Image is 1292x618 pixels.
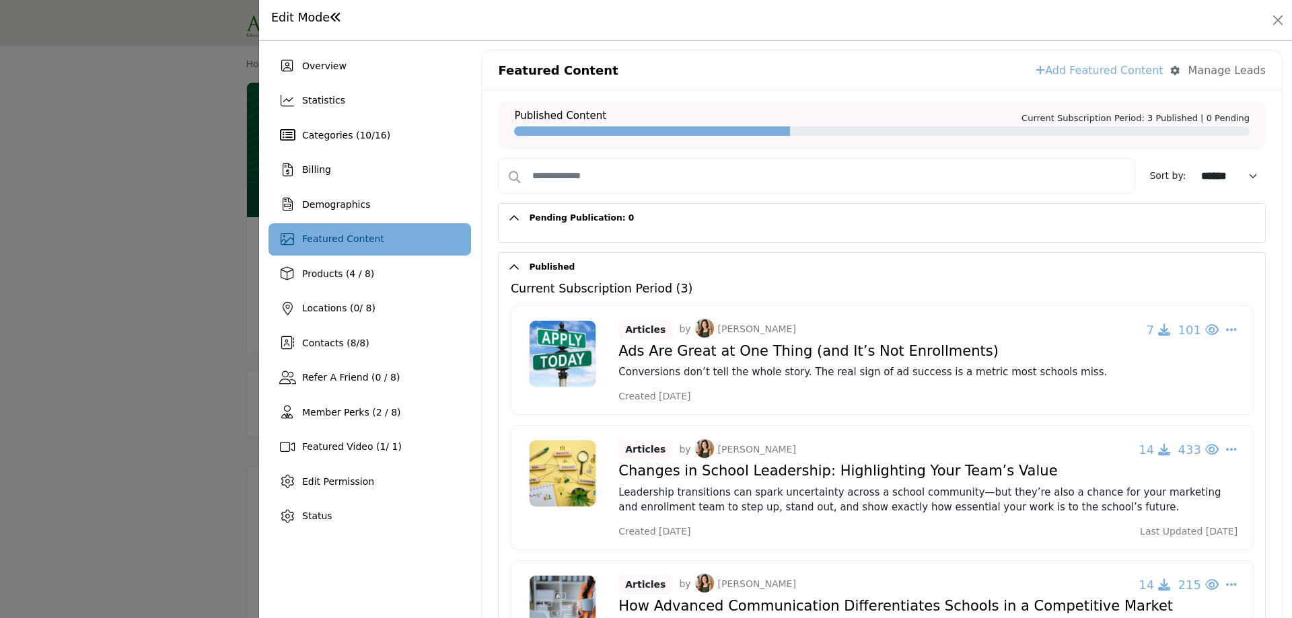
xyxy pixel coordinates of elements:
span: Products (4 / 8) [302,268,374,279]
span: 14 [1139,578,1154,592]
button: 433 [1170,436,1219,463]
span: 101 [1178,323,1201,337]
span: 0 [353,303,359,313]
span: Articles [618,440,672,459]
span: 8 [351,338,357,348]
label: Sort by: [1149,169,1189,183]
button: 101 [1170,317,1219,344]
span: Edit Permission [302,476,374,487]
div: Manage Leads [1188,63,1266,79]
p: by [PERSON_NAME] [679,440,795,460]
select: Default select example [1196,165,1266,188]
span: Categories ( / ) [302,130,390,141]
h4: Changes in School Leadership: Highlighting Your Team’s Value [618,463,1237,479]
h5: Current Subscription Period (3) [511,282,693,296]
span: 1 [380,441,386,452]
a: Add Featured Content [1036,63,1163,79]
h4: How Advanced Communication Differentiates Schools in a Competitive Market [618,598,1237,615]
img: No logo [529,320,596,387]
span: Last Updated [DATE] [1140,525,1237,539]
span: Articles [618,575,672,594]
p: Leadership transitions can spark uncertainty across a school community—but they’re also a chance ... [618,485,1237,515]
h1: Edit Mode [271,11,342,25]
p: Conversions don’t tell the whole story. The real sign of ad success is a metric most schools miss. [618,364,1237,380]
button: 7 [1139,317,1171,344]
span: 8 [359,338,365,348]
span: 14 [1139,442,1154,457]
p: by [PERSON_NAME] [679,319,795,340]
button: Select Dropdown Options [1219,436,1238,463]
button: 215 [1170,572,1219,598]
span: 7 [1147,323,1154,337]
img: image [694,438,715,459]
span: Overview [302,61,347,71]
button: Pending Publication: 0 [519,204,1265,233]
button: Select Dropdown Options [1219,572,1238,598]
span: Status [302,510,332,521]
button: 14 [1131,572,1171,598]
span: Contacts ( / ) [302,338,369,348]
span: 215 [1178,578,1201,592]
span: Created [DATE] [618,389,690,403]
span: Billing [302,164,331,175]
button: 14 [1131,436,1171,463]
span: 16 [375,130,387,141]
button: Published [519,253,1265,282]
span: Member Perks (2 / 8) [302,407,401,418]
img: image [694,573,715,593]
span: 433 [1178,442,1201,457]
img: image [694,318,715,338]
span: Statistics [302,95,345,106]
button: Select Dropdown Options [1219,317,1238,344]
h4: Ads Are Great at One Thing (and It’s Not Enrollments) [618,343,1237,360]
div: Progress In % [514,126,790,136]
span: Demographics [302,199,370,210]
h2: Published Content [514,110,606,122]
span: Created [DATE] [618,525,690,539]
span: Locations ( / 8) [302,303,375,313]
p: Featured Content [498,61,618,79]
span: Articles [618,320,672,340]
button: Close [1268,11,1287,30]
span: Featured Video ( / 1) [302,441,402,452]
span: Refer A Friend (0 / 8) [302,372,400,383]
button: Manage Leads [1170,63,1266,79]
input: Search Content [498,158,1135,194]
span: Featured Content [302,233,384,244]
p: Current Subscription Period: 3 Published | 0 Pending [1021,112,1250,125]
img: No logo [529,440,596,507]
span: 10 [359,130,371,141]
p: by [PERSON_NAME] [679,574,795,594]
